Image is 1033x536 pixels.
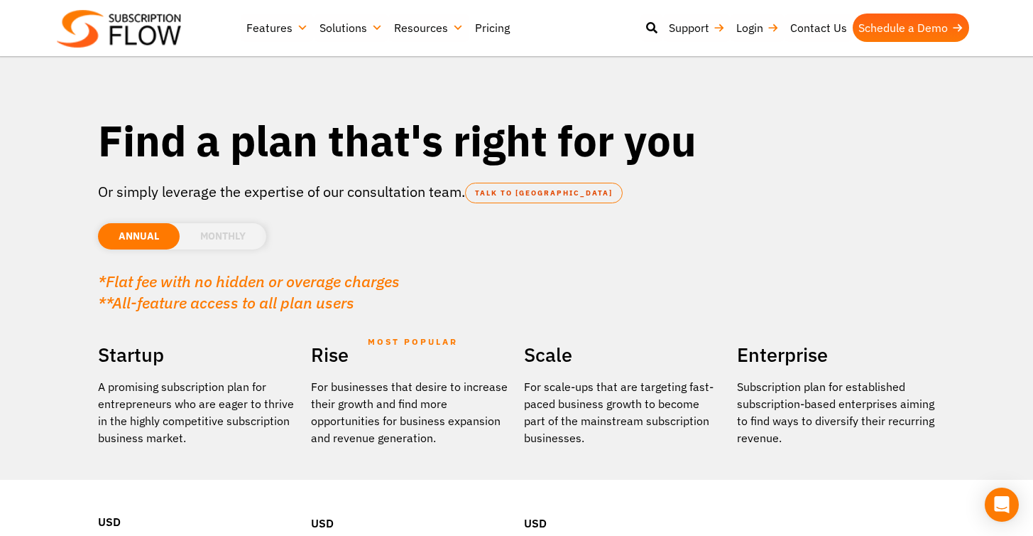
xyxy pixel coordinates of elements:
span: MOST POPULAR [368,326,458,358]
img: Subscriptionflow [57,10,181,48]
div: For businesses that desire to increase their growth and find more opportunities for business expa... [311,378,510,446]
a: Features [241,14,314,42]
p: Or simply leverage the expertise of our consultation team. [98,181,936,203]
em: *Flat fee with no hidden or overage charges [98,271,400,291]
h2: Scale [524,338,723,371]
p: A promising subscription plan for entrepreneurs who are eager to thrive in the highly competitive... [98,378,297,446]
h2: Enterprise [737,338,936,371]
em: **All-feature access to all plan users [98,292,354,313]
a: Pricing [469,14,515,42]
a: Contact Us [785,14,853,42]
a: Login [731,14,785,42]
div: For scale-ups that are targeting fast-paced business growth to become part of the mainstream subs... [524,378,723,446]
a: Schedule a Demo [853,14,969,42]
li: ANNUAL [98,223,180,250]
h1: Find a plan that's right for you [98,114,936,167]
h2: Rise [311,338,510,371]
div: Open Intercom Messenger [985,488,1019,522]
a: Solutions [314,14,388,42]
li: MONTHLY [180,223,266,250]
a: TALK TO [GEOGRAPHIC_DATA] [465,183,623,203]
a: Resources [388,14,469,42]
p: Subscription plan for established subscription-based enterprises aiming to find ways to diversify... [737,378,936,446]
h2: Startup [98,338,297,371]
a: Support [663,14,731,42]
